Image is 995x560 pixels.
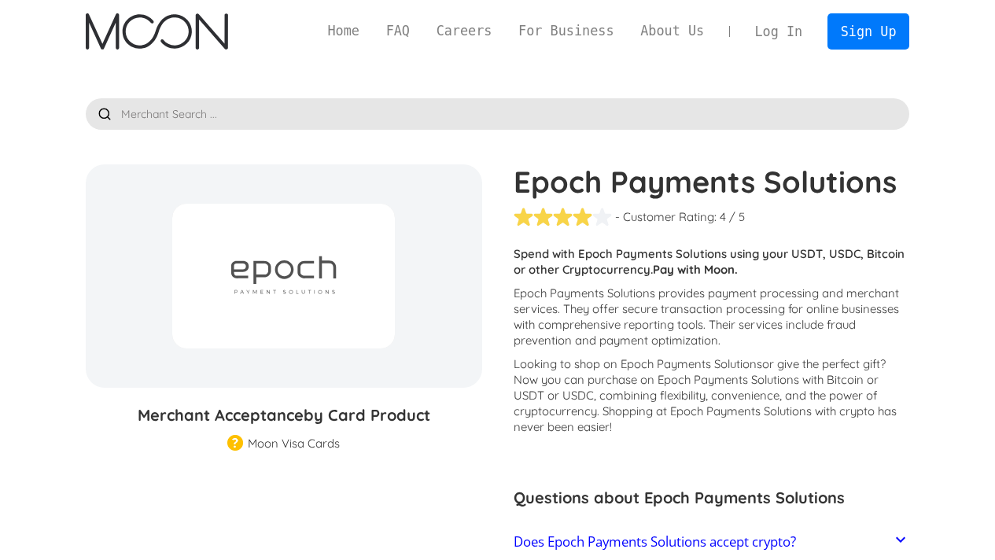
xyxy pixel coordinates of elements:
a: Log In [742,14,816,49]
div: / 5 [729,209,745,225]
p: Epoch Payments Solutions provides payment processing and merchant services. They offer secure tra... [514,286,910,348]
h3: Questions about Epoch Payments Solutions [514,486,910,510]
a: FAQ [373,21,423,41]
a: About Us [627,21,717,41]
input: Merchant Search ... [86,98,910,130]
strong: Pay with Moon. [653,262,738,277]
p: Spend with Epoch Payments Solutions using your USDT, USDC, Bitcoin or other Cryptocurrency. [514,246,910,278]
img: Moon Logo [86,13,228,50]
div: - Customer Rating: [615,209,717,225]
span: by Card Product [304,405,430,425]
a: Careers [423,21,505,41]
a: For Business [505,21,627,41]
h3: Merchant Acceptance [86,403,482,427]
a: Sign Up [827,13,909,49]
a: home [86,13,228,50]
a: Does Epoch Payments Solutions accept crypto? [514,525,910,558]
h2: Does Epoch Payments Solutions accept crypto? [514,534,796,550]
span: or give the perfect gift [762,356,880,371]
div: 4 [720,209,726,225]
div: Moon Visa Cards [248,436,340,451]
h1: Epoch Payments Solutions [514,164,910,199]
p: Looking to shop on Epoch Payments Solutions ? Now you can purchase on Epoch Payments Solutions wi... [514,356,910,435]
a: Home [315,21,373,41]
